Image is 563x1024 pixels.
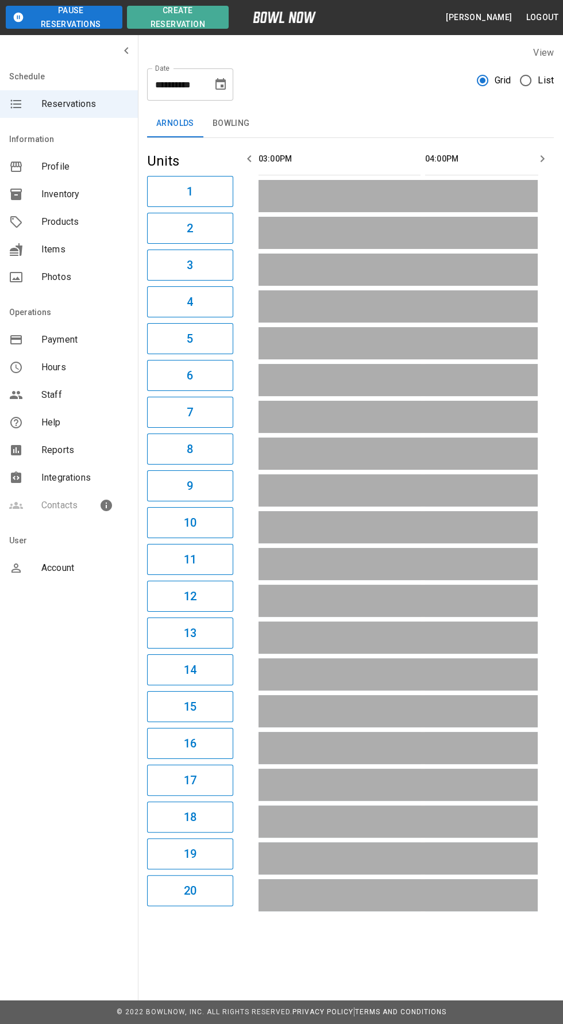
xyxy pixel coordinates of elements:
[441,7,516,28] button: [PERSON_NAME]
[147,323,233,354] button: 5
[147,875,233,906] button: 20
[117,1008,292,1016] span: © 2022 BowlNow, Inc. All Rights Reserved.
[495,74,511,87] span: Grid
[41,160,129,174] span: Profile
[187,256,193,274] h6: 3
[187,403,193,421] h6: 7
[187,366,193,385] h6: 6
[355,1008,446,1016] a: Terms and Conditions
[147,838,233,869] button: 19
[41,443,129,457] span: Reports
[147,765,233,796] button: 17
[187,329,193,348] h6: 5
[184,624,196,642] h6: 13
[41,97,129,111] span: Reservations
[147,397,233,428] button: 7
[41,416,129,429] span: Help
[147,152,233,170] h5: Units
[184,808,196,826] h6: 18
[253,11,316,23] img: logo
[184,697,196,716] h6: 15
[259,143,421,175] th: 03:00PM
[538,74,554,87] span: List
[187,219,193,237] h6: 2
[184,587,196,605] h6: 12
[41,471,129,485] span: Integrations
[184,734,196,753] h6: 16
[147,691,233,722] button: 15
[127,6,229,29] button: Create Reservation
[147,618,233,649] button: 13
[6,6,122,29] button: Pause Reservations
[41,360,129,374] span: Hours
[41,388,129,402] span: Staff
[147,110,554,137] div: inventory tabs
[41,561,129,575] span: Account
[184,845,196,863] h6: 19
[147,470,233,501] button: 9
[203,110,259,137] button: Bowling
[147,507,233,538] button: 10
[147,286,233,317] button: 4
[41,333,129,347] span: Payment
[41,215,129,229] span: Products
[522,7,563,28] button: Logout
[187,440,193,458] h6: 8
[147,581,233,612] button: 12
[184,771,196,789] h6: 17
[41,187,129,201] span: Inventory
[147,360,233,391] button: 6
[147,250,233,281] button: 3
[184,881,196,900] h6: 20
[147,801,233,833] button: 18
[184,661,196,679] h6: 14
[147,434,233,465] button: 8
[147,654,233,685] button: 14
[187,477,193,495] h6: 9
[147,213,233,244] button: 2
[292,1008,353,1016] a: Privacy Policy
[147,728,233,759] button: 16
[184,513,196,532] h6: 10
[147,110,203,137] button: Arnolds
[41,243,129,256] span: Items
[533,47,554,58] label: View
[41,270,129,284] span: Photos
[209,73,232,96] button: Choose date, selected date is Aug 18, 2025
[147,176,233,207] button: 1
[147,544,233,575] button: 11
[187,293,193,311] h6: 4
[187,182,193,201] h6: 1
[184,550,196,569] h6: 11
